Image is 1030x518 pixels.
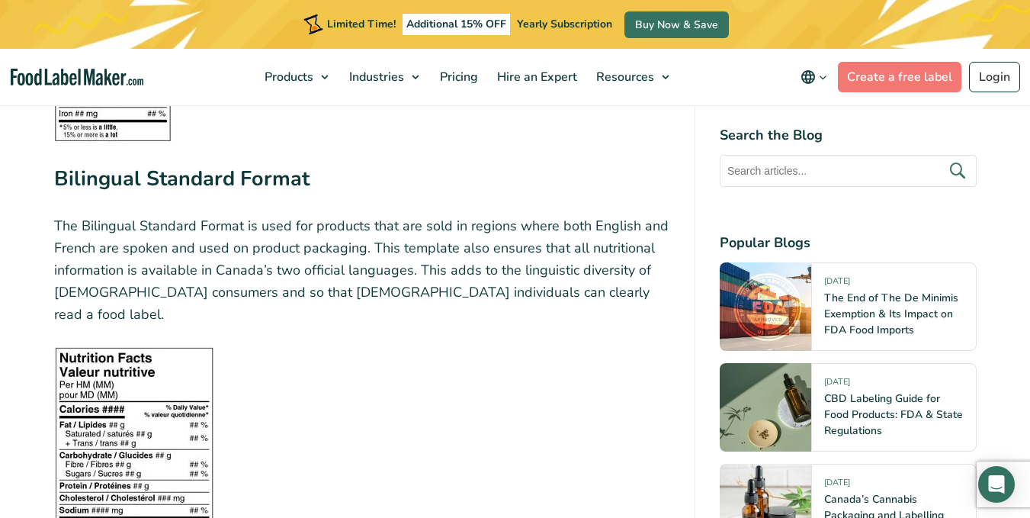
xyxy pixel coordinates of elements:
span: [DATE] [824,275,850,293]
span: Yearly Subscription [517,17,612,31]
a: CBD Labeling Guide for Food Products: FDA & State Regulations [824,391,963,438]
a: Create a free label [838,62,961,92]
span: [DATE] [824,376,850,394]
a: Buy Now & Save [624,11,729,38]
strong: Bilingual Standard Format [54,165,310,193]
div: Open Intercom Messenger [978,466,1015,503]
span: Pricing [435,69,480,85]
a: The End of The De Minimis Exemption & Its Impact on FDA Food Imports [824,291,958,337]
a: Products [255,49,336,105]
span: Additional 15% OFF [403,14,510,35]
a: Industries [340,49,427,105]
a: Pricing [431,49,484,105]
span: Hire an Expert [493,69,579,85]
a: Resources [587,49,677,105]
h4: Search the Blog [720,125,977,146]
span: [DATE] [824,477,850,494]
input: Search articles... [720,155,977,187]
span: Products [260,69,315,85]
span: Industries [345,69,406,85]
a: Login [969,62,1020,92]
span: Resources [592,69,656,85]
h4: Popular Blogs [720,233,977,253]
p: The Bilingual Standard Format is used for products that are sold in regions where both English an... [54,215,670,325]
a: Hire an Expert [488,49,583,105]
span: Limited Time! [327,17,396,31]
